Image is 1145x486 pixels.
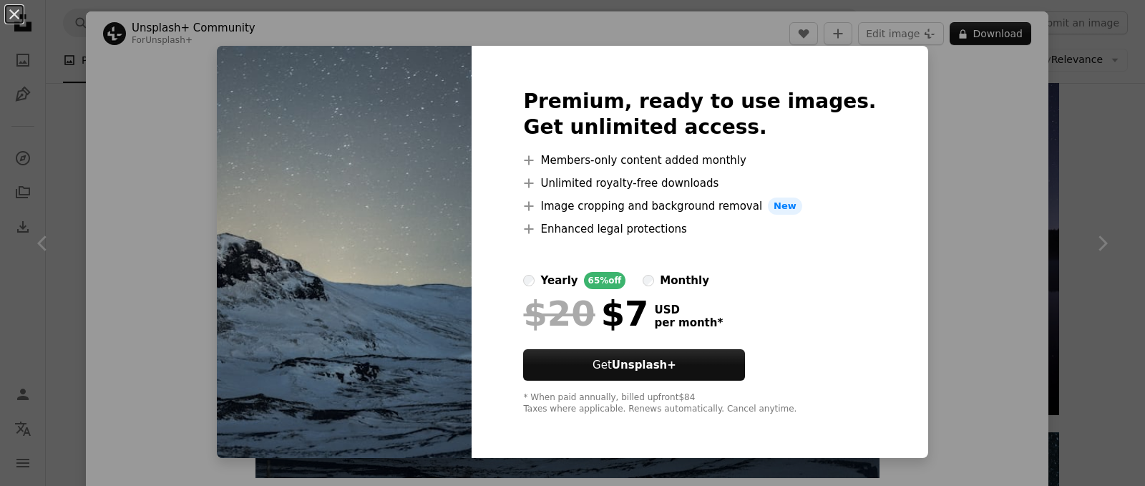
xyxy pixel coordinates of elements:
[654,316,723,329] span: per month *
[584,272,626,289] div: 65% off
[523,275,535,286] input: yearly65%off
[523,198,876,215] li: Image cropping and background removal
[523,152,876,169] li: Members-only content added monthly
[612,359,676,371] strong: Unsplash+
[654,303,723,316] span: USD
[523,349,745,381] button: GetUnsplash+
[523,175,876,192] li: Unlimited royalty-free downloads
[643,275,654,286] input: monthly
[540,272,578,289] div: yearly
[660,272,709,289] div: monthly
[523,295,648,332] div: $7
[217,46,472,458] img: premium_photo-1674086524616-6f112b7a093e
[523,89,876,140] h2: Premium, ready to use images. Get unlimited access.
[523,295,595,332] span: $20
[523,392,876,415] div: * When paid annually, billed upfront $84 Taxes where applicable. Renews automatically. Cancel any...
[523,220,876,238] li: Enhanced legal protections
[768,198,802,215] span: New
